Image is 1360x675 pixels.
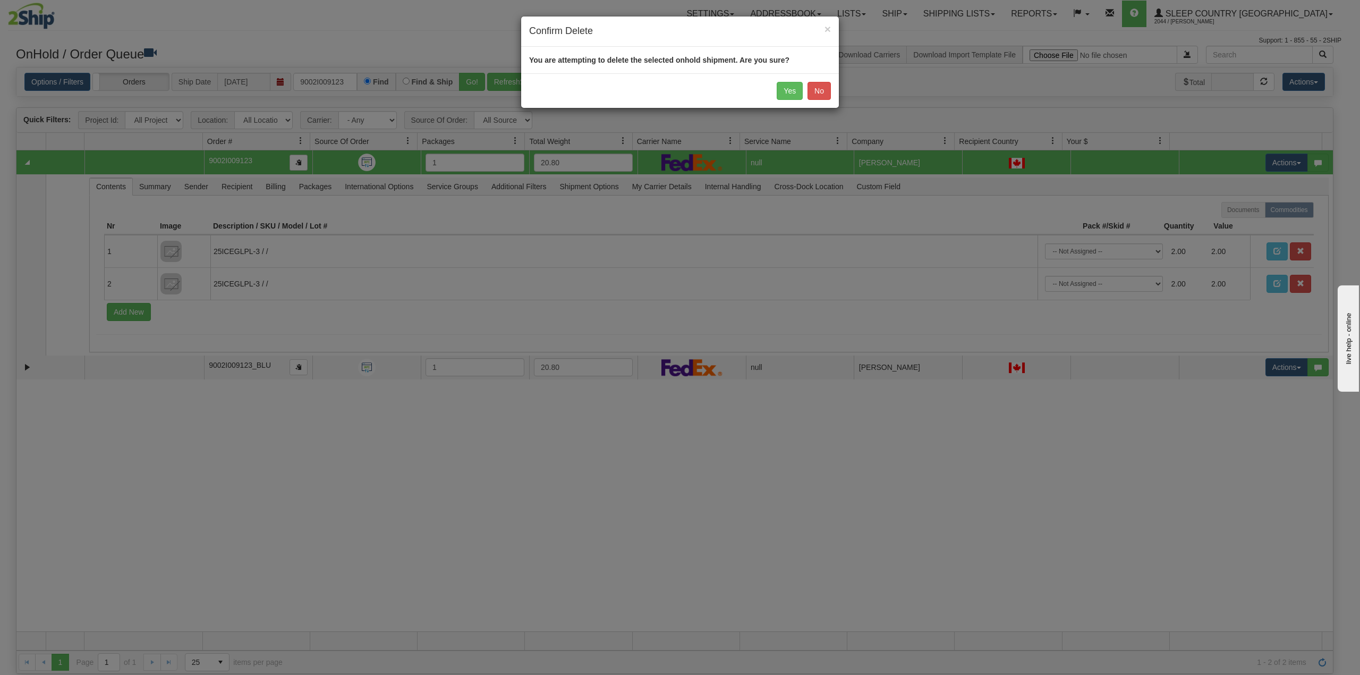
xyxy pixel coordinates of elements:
button: Yes [777,82,803,100]
div: live help - online [8,9,98,17]
span: × [824,23,831,35]
iframe: chat widget [1336,283,1359,392]
h4: Confirm Delete [529,24,831,38]
button: No [807,82,831,100]
button: Close [824,23,831,35]
strong: You are attempting to delete the selected onhold shipment. Are you sure? [529,56,789,64]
